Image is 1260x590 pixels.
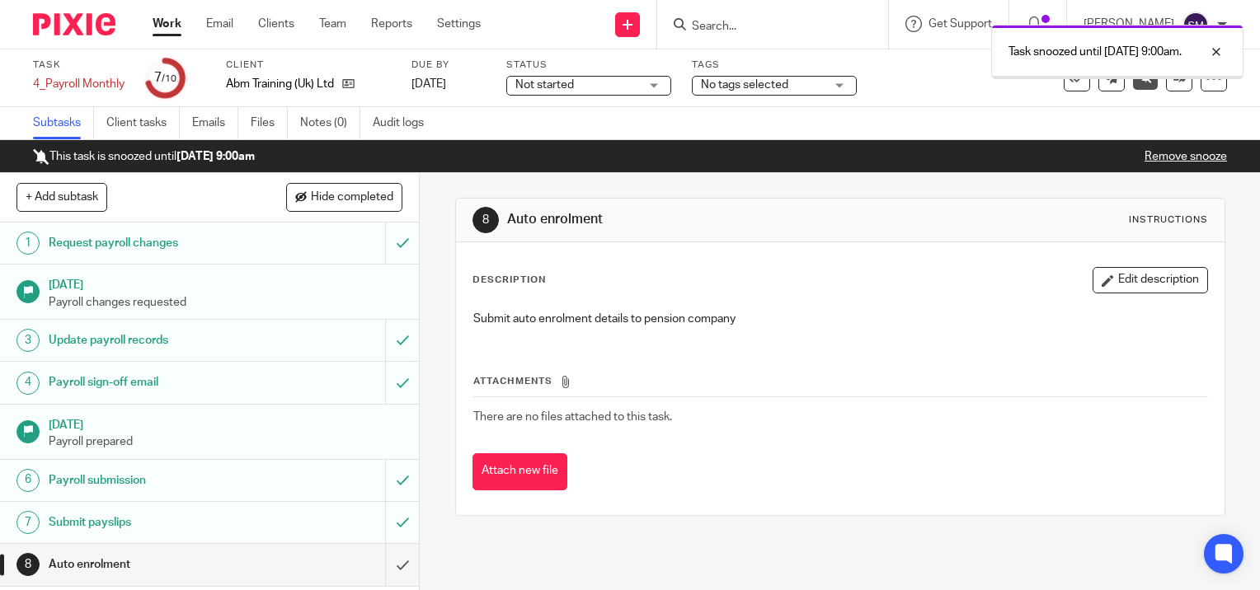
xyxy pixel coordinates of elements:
button: Hide completed [286,183,402,211]
a: Team [319,16,346,32]
label: Due by [411,59,486,72]
a: Client tasks [106,107,180,139]
button: Attach new file [472,453,567,490]
h1: [DATE] [49,413,403,433]
a: Clients [258,16,294,32]
div: 1 [16,232,40,255]
img: Pixie [33,13,115,35]
a: Remove snooze [1145,151,1227,162]
span: Not started [515,79,574,91]
b: [DATE] 9:00am [176,151,255,162]
a: Emails [192,107,238,139]
p: Submit auto enrolment details to pension company [473,311,1207,327]
label: Task [33,59,125,72]
div: 4 [16,372,40,395]
h1: Update payroll records [49,328,262,353]
h1: [DATE] [49,273,403,293]
a: Reports [371,16,412,32]
button: Edit description [1093,267,1208,293]
h1: Submit payslips [49,510,262,535]
div: 4_Payroll Monthly [33,76,125,92]
a: Subtasks [33,107,94,139]
a: Notes (0) [300,107,360,139]
span: Attachments [473,377,552,386]
p: Task snoozed until [DATE] 9:00am. [1008,44,1182,60]
a: Files [251,107,288,139]
h1: Payroll sign-off email [49,370,262,395]
p: Payroll changes requested [49,294,403,311]
p: Description [472,274,546,287]
div: Instructions [1129,213,1208,227]
h1: Payroll submission [49,468,262,493]
div: 3 [16,329,40,352]
span: [DATE] [411,78,446,90]
div: 6 [16,469,40,492]
a: Email [206,16,233,32]
a: Work [153,16,181,32]
h1: Auto enrolment [507,211,875,228]
h1: Request payroll changes [49,231,262,255]
small: /10 [162,74,176,83]
p: This task is snoozed until [33,148,255,165]
label: Status [506,59,671,72]
label: Client [226,59,391,72]
div: 7 [16,511,40,534]
a: Settings [437,16,481,32]
a: Audit logs [373,107,436,139]
div: 8 [16,553,40,576]
span: Hide completed [311,191,393,204]
span: No tags selected [701,79,788,91]
span: There are no files attached to this task. [473,411,672,423]
img: svg%3E [1182,12,1209,38]
button: + Add subtask [16,183,107,211]
p: Payroll prepared [49,433,403,450]
div: 8 [472,207,499,233]
h1: Auto enrolment [49,552,262,577]
p: Abm Training (Uk) Ltd [226,76,334,92]
div: 7 [154,68,176,87]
